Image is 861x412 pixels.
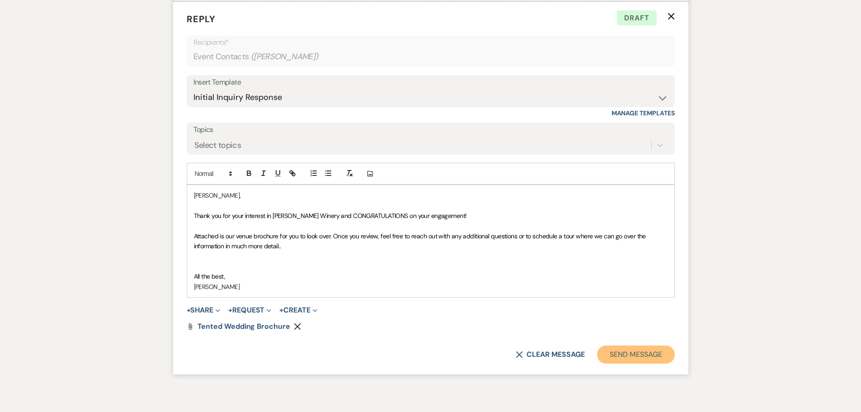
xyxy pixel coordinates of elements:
[187,13,216,25] span: Reply
[193,48,668,66] div: Event Contacts
[198,323,290,330] a: Tented Wedding Brochure
[194,232,648,250] span: Attached is our venue brochure for you to look over. Once you review, feel free to reach out with...
[617,10,657,26] span: Draft
[194,272,226,280] span: All the best,
[597,346,674,364] button: Send Message
[228,307,232,314] span: +
[228,307,271,314] button: Request
[187,307,221,314] button: Share
[198,322,290,331] span: Tented Wedding Brochure
[193,123,668,137] label: Topics
[193,37,668,48] p: Recipients*
[193,76,668,89] div: Insert Template
[194,282,668,292] p: [PERSON_NAME]
[194,190,668,200] p: [PERSON_NAME],
[516,351,584,358] button: Clear message
[279,307,317,314] button: Create
[194,212,467,220] span: Thank you for your interest in [PERSON_NAME] Winery and CONGRATULATIONS on your engagement!
[194,139,241,152] div: Select topics
[187,307,191,314] span: +
[279,307,283,314] span: +
[251,51,319,63] span: ( [PERSON_NAME] )
[612,109,675,117] a: Manage Templates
